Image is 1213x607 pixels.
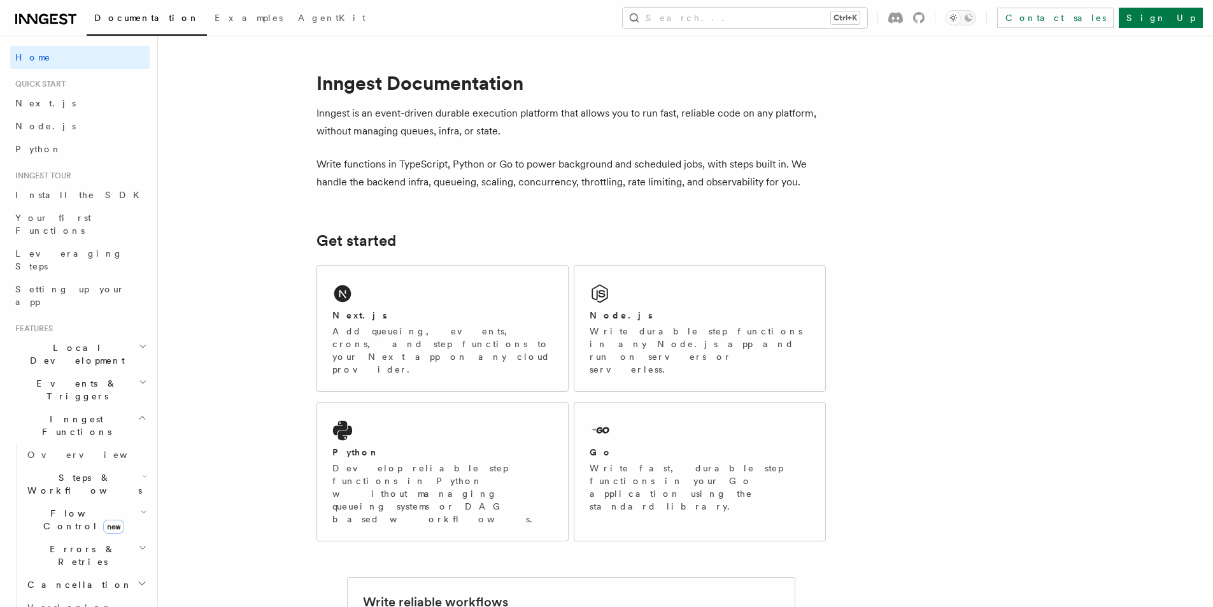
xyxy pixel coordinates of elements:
span: Inngest Functions [10,413,138,438]
a: Setting up your app [10,278,150,313]
p: Write fast, durable step functions in your Go application using the standard library. [590,462,810,513]
h2: Python [332,446,380,459]
span: Events & Triggers [10,377,139,403]
a: Home [10,46,150,69]
button: Errors & Retries [22,538,150,573]
a: Overview [22,443,150,466]
button: Events & Triggers [10,372,150,408]
p: Develop reliable step functions in Python without managing queueing systems or DAG based workflows. [332,462,553,525]
span: Local Development [10,341,139,367]
a: Node.js [10,115,150,138]
span: Examples [215,13,283,23]
h2: Node.js [590,309,653,322]
p: Inngest is an event-driven durable execution platform that allows you to run fast, reliable code ... [316,104,826,140]
span: Your first Functions [15,213,91,236]
h1: Inngest Documentation [316,71,826,94]
a: Documentation [87,4,207,36]
span: Errors & Retries [22,543,138,568]
span: Node.js [15,121,76,131]
a: AgentKit [290,4,373,34]
span: Leveraging Steps [15,248,123,271]
button: Cancellation [22,573,150,596]
a: Next.jsAdd queueing, events, crons, and step functions to your Next app on any cloud provider. [316,265,569,392]
a: Your first Functions [10,206,150,242]
span: Overview [27,450,159,460]
h2: Go [590,446,613,459]
kbd: Ctrl+K [831,11,860,24]
span: Cancellation [22,578,132,591]
span: Setting up your app [15,284,125,307]
h2: Next.js [332,309,387,322]
a: Contact sales [997,8,1114,28]
span: AgentKit [298,13,365,23]
button: Flow Controlnew [22,502,150,538]
a: Python [10,138,150,161]
button: Steps & Workflows [22,466,150,502]
button: Local Development [10,336,150,372]
a: GoWrite fast, durable step functions in your Go application using the standard library. [574,402,826,541]
span: Features [10,324,53,334]
span: new [103,520,124,534]
button: Toggle dark mode [946,10,976,25]
span: Install the SDK [15,190,147,200]
p: Write functions in TypeScript, Python or Go to power background and scheduled jobs, with steps bu... [316,155,826,191]
a: Next.js [10,92,150,115]
button: Search...Ctrl+K [623,8,867,28]
span: Quick start [10,79,66,89]
span: Home [15,51,51,64]
p: Write durable step functions in any Node.js app and run on servers or serverless. [590,325,810,376]
p: Add queueing, events, crons, and step functions to your Next app on any cloud provider. [332,325,553,376]
a: Sign Up [1119,8,1203,28]
span: Next.js [15,98,76,108]
a: Leveraging Steps [10,242,150,278]
a: PythonDevelop reliable step functions in Python without managing queueing systems or DAG based wo... [316,402,569,541]
a: Node.jsWrite durable step functions in any Node.js app and run on servers or serverless. [574,265,826,392]
a: Get started [316,232,396,250]
a: Install the SDK [10,183,150,206]
span: Flow Control [22,507,140,532]
a: Examples [207,4,290,34]
button: Inngest Functions [10,408,150,443]
span: Inngest tour [10,171,71,181]
span: Steps & Workflows [22,471,142,497]
span: Documentation [94,13,199,23]
span: Python [15,144,62,154]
